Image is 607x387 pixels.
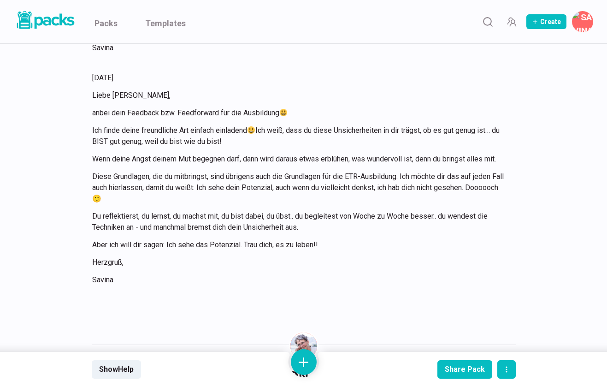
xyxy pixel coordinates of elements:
img: Savina Tilmann [290,333,317,359]
button: actions [497,360,516,379]
p: Du reflektierst, du lernst, du machst mit, du bist dabei, du übst.. du begleitest von Woche zu Wo... [92,211,504,233]
button: ShowHelp [92,360,141,379]
p: Liebe [PERSON_NAME], [92,90,504,101]
div: Share Pack [445,365,485,374]
p: Diese Grundlagen, die du mitbringst, sind übrigens auch die Grundlagen für die ETR-Ausbildung. Ic... [92,171,504,204]
img: 😃 [280,109,287,116]
p: anbei dein Feedback bzw. Feedforward für die Ausbildung [92,107,504,119]
p: Ich finde deine freundliche Art einfach einladend Ich weiß, dass du diese Unsicherheiten in dir t... [92,125,504,147]
p: Wenn deine Angst deinem Mut begegnen darf, dann wird daraus etwas erblühen, was wundervoll ist, d... [92,154,504,165]
p: [DATE] [92,72,504,83]
button: Create Pack [526,14,566,29]
p: Aber ich will dir sagen: Ich sehe das Potenzial. Trau dich, es zu leben!! [92,239,504,250]
button: Search [478,12,497,31]
button: Savina Tilmann [572,11,593,32]
p: Savina [92,274,504,286]
p: Herzgruß, [92,257,504,268]
img: Packs logo [14,9,76,31]
img: 😃 [248,126,255,134]
button: Share Pack [437,360,492,379]
a: Packs logo [14,9,76,34]
button: Manage Team Invites [502,12,521,31]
